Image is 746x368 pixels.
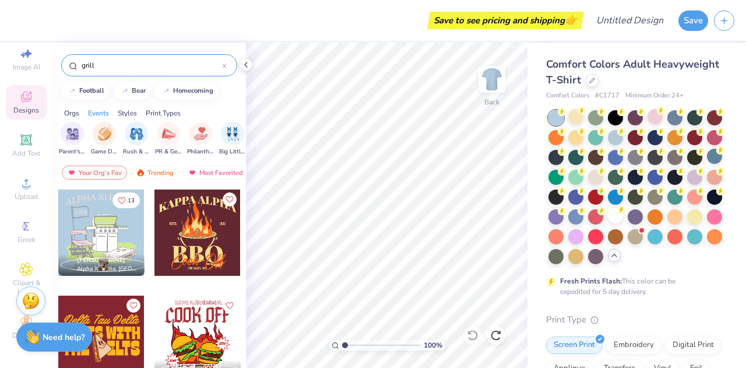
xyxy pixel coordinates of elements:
div: Print Types [146,108,181,118]
span: Comfort Colors [546,91,589,101]
span: PR & General [155,148,182,156]
button: Like [112,192,140,208]
span: Comfort Colors Adult Heavyweight T-Shirt [546,57,719,87]
div: Digital Print [665,337,722,354]
div: homecoming [173,87,213,94]
div: bear [132,87,146,94]
button: filter button [91,122,118,156]
img: Philanthropy Image [194,127,207,141]
img: trend_line.gif [161,87,171,94]
span: Image AI [13,62,40,72]
strong: Need help? [43,332,85,343]
button: bear [114,82,151,100]
img: Rush & Bid Image [130,127,143,141]
div: Print Type [546,313,723,327]
span: 100 % [424,340,442,351]
div: Events [88,108,109,118]
span: # C1717 [595,91,620,101]
button: football [61,82,110,100]
button: Like [126,299,140,313]
div: Orgs [64,108,79,118]
button: filter button [155,122,182,156]
img: most_fav.gif [67,169,76,177]
img: trending.gif [136,169,145,177]
div: Trending [131,166,179,180]
button: filter button [219,122,246,156]
span: Minimum Order: 24 + [625,91,684,101]
button: homecoming [155,82,219,100]
button: filter button [123,122,150,156]
div: Styles [118,108,137,118]
img: most_fav.gif [188,169,197,177]
button: Like [223,192,237,206]
img: Game Day Image [98,127,111,141]
div: filter for Game Day [91,122,118,156]
span: Philanthropy [187,148,214,156]
span: Rush & Bid [123,148,150,156]
div: filter for PR & General [155,122,182,156]
div: filter for Philanthropy [187,122,214,156]
div: filter for Rush & Bid [123,122,150,156]
img: trend_line.gif [68,87,77,94]
img: trend_line.gif [120,87,129,94]
span: Upload [15,192,38,201]
span: Greek [17,235,36,244]
div: Screen Print [546,337,603,354]
div: Embroidery [606,337,661,354]
div: Your Org's Fav [62,166,127,180]
span: Game Day [91,148,118,156]
button: Save [678,10,708,31]
span: Designs [13,106,39,115]
div: Most Favorited [182,166,248,180]
button: filter button [187,122,214,156]
span: Big Little Reveal [219,148,246,156]
div: This color can be expedited for 5 day delivery. [560,276,703,297]
span: Alpha Xi Delta, [GEOGRAPHIC_DATA] [77,265,140,274]
span: 13 [128,198,135,204]
input: Try "Alpha" [80,59,222,71]
span: Decorate [12,331,40,340]
span: Parent's Weekend [59,148,86,156]
button: Like [223,299,237,313]
span: Add Text [12,149,40,158]
div: Back [484,97,499,107]
img: PR & General Image [162,127,175,141]
div: Save to see pricing and shipping [430,12,581,29]
input: Untitled Design [587,9,673,32]
button: filter button [59,122,86,156]
span: Clipart & logos [6,278,47,297]
img: Parent's Weekend Image [66,127,79,141]
span: 👉 [565,13,578,27]
div: filter for Big Little Reveal [219,122,246,156]
div: filter for Parent's Weekend [59,122,86,156]
img: Back [480,68,504,91]
div: football [79,87,104,94]
strong: Fresh Prints Flash: [560,276,622,286]
img: Big Little Reveal Image [226,127,239,141]
span: [PERSON_NAME] [77,256,125,264]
